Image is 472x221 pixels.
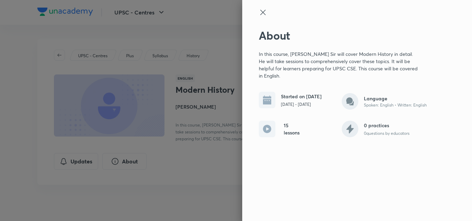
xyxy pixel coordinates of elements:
[281,93,322,100] h6: Started on [DATE]
[259,50,419,79] p: In this course, [PERSON_NAME] Sir will cover Modern History in detail. He will take sessions to c...
[364,122,409,129] h6: 0 practices
[364,102,427,108] p: Spoken: English • Written: English
[284,122,300,136] h6: 15 lessons
[364,95,427,102] h6: Language
[364,130,409,137] p: 0 questions by educators
[259,29,432,42] h2: About
[281,101,322,108] p: [DATE] - [DATE]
